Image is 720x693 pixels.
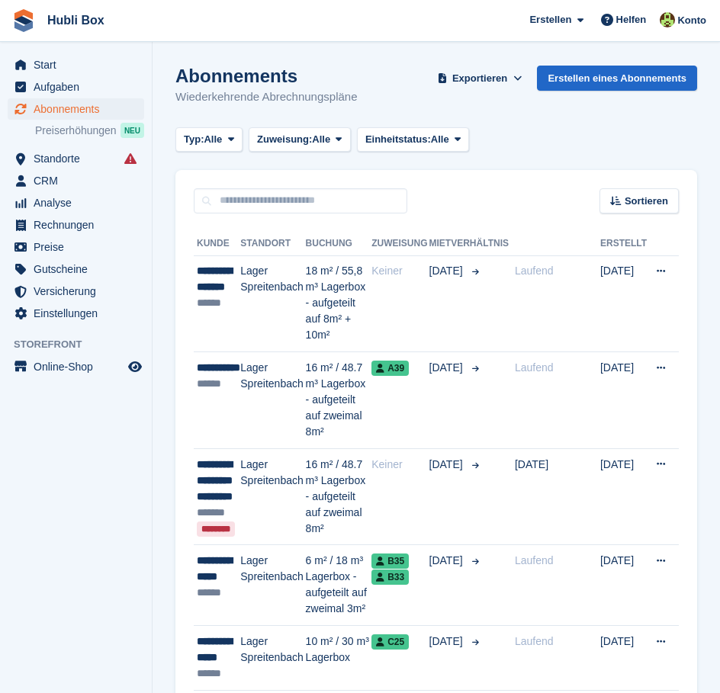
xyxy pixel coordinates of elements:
span: Alle [431,132,449,147]
td: [DATE] [600,255,647,352]
a: Preiserhöhungen NEU [35,122,144,139]
th: Erstellt [600,232,647,256]
a: Erstellen eines Abonnements [537,66,697,91]
span: [DATE] [429,360,466,376]
td: 16 m² / 48.7 m³ Lagerbox - aufgeteilt auf zweimal 8m² [306,352,372,449]
i: Es sind Fehler bei der Synchronisierung von Smart-Einträgen aufgetreten [124,152,137,165]
td: 18 m² / 55,8 m³ Lagerbox - aufgeteilt auf 8m² + 10m² [306,255,372,352]
span: Storefront [14,337,152,352]
p: Wiederkehrende Abrechnungspläne [175,88,358,106]
button: Zuweisung: Alle [249,127,351,152]
span: Laufend [515,554,554,566]
span: Einstellungen [34,303,125,324]
button: Einheitstatus: Alle [357,127,470,152]
a: menu [8,76,144,98]
td: 10 m² / 30 m³ Lagerbox [306,626,372,691]
span: Einheitstatus: [365,132,431,147]
span: Standorte [34,148,125,169]
span: B33 [371,569,409,585]
td: Lager Spreitenbach [240,352,305,449]
td: [DATE] [600,352,647,449]
button: Exportieren [435,66,526,91]
th: Mietverhältnis [429,232,509,256]
a: Hubli Box [41,8,111,33]
a: menu [8,54,144,75]
span: Laufend [515,265,554,277]
span: Gutscheine [34,258,125,280]
span: Rechnungen [34,214,125,236]
span: A39 [371,361,409,376]
span: [DATE] [515,458,548,470]
a: menu [8,214,144,236]
a: Vorschau-Shop [126,358,144,376]
td: Lager Spreitenbach [240,626,305,691]
span: Helfen [616,12,647,27]
img: stora-icon-8386f47178a22dfd0bd8f6a31ec36ba5ce8667c1dd55bd0f319d3a0aa187defe.svg [12,9,35,32]
td: [DATE] [600,448,647,545]
a: Speisekarte [8,356,144,377]
a: menu [8,303,144,324]
div: Keiner [371,457,429,473]
button: Typ: Alle [175,127,243,152]
span: Aufgaben [34,76,125,98]
th: Zuweisung [371,232,429,256]
h1: Abonnements [175,66,358,86]
td: Lager Spreitenbach [240,545,305,626]
span: B35 [371,553,409,569]
div: Keiner [371,263,429,279]
th: Kunde [194,232,240,256]
span: Abonnements [34,98,125,120]
span: Alle [312,132,330,147]
span: Konto [677,13,706,28]
a: menu [8,192,144,213]
span: Typ: [184,132,204,147]
span: CRM [34,170,125,191]
td: 16 m² / 48.7 m³ Lagerbox - aufgeteilt auf zweimal 8m² [306,448,372,545]
span: [DATE] [429,553,466,569]
span: Zuweisung: [257,132,312,147]
span: [DATE] [429,457,466,473]
span: Preise [34,236,125,258]
img: Luca Space4you [660,12,675,27]
span: Analyse [34,192,125,213]
span: Erstellen [529,12,571,27]
a: menu [8,170,144,191]
span: Start [34,54,125,75]
td: [DATE] [600,626,647,691]
span: Preiserhöhungen [35,124,117,138]
td: [DATE] [600,545,647,626]
span: Laufend [515,635,554,647]
a: menu [8,148,144,169]
span: Exportieren [452,71,507,86]
a: menu [8,98,144,120]
td: 6 m² / 18 m³ Lagerbox - aufgeteilt auf zweimal 3m² [306,545,372,626]
a: menu [8,281,144,302]
span: [DATE] [429,263,466,279]
span: Sortieren [625,194,668,209]
th: Buchung [306,232,372,256]
th: Standort [240,232,305,256]
a: menu [8,236,144,258]
div: NEU [121,123,144,138]
span: [DATE] [429,634,466,650]
span: Versicherung [34,281,125,302]
span: C25 [371,634,409,650]
td: Lager Spreitenbach [240,448,305,545]
span: Online-Shop [34,356,125,377]
a: menu [8,258,144,280]
span: Alle [204,132,222,147]
span: Laufend [515,361,554,374]
td: Lager Spreitenbach [240,255,305,352]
